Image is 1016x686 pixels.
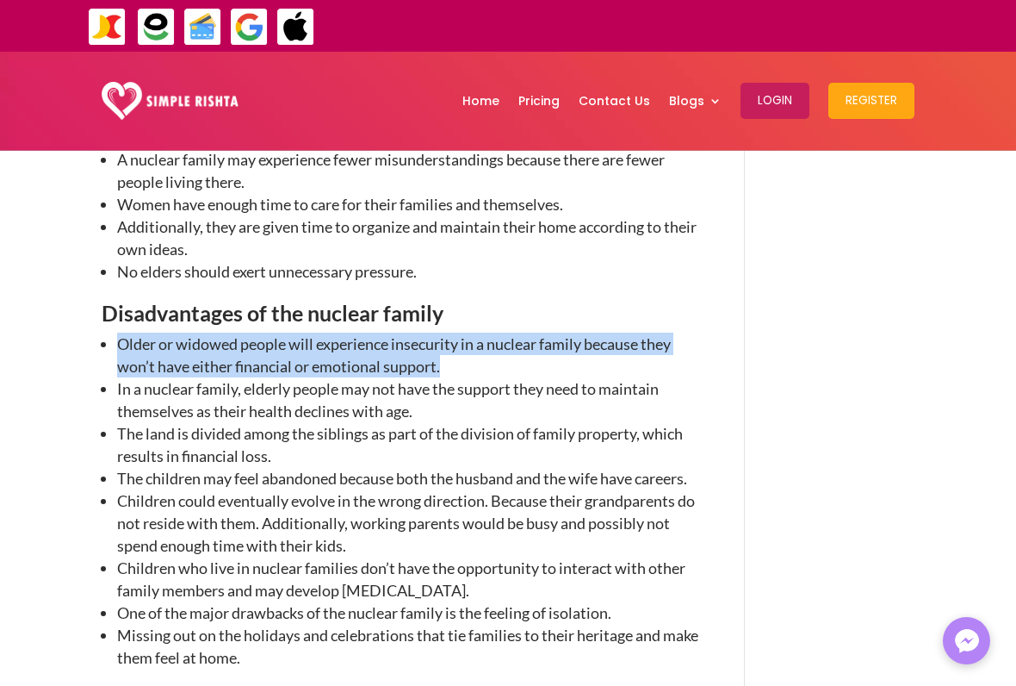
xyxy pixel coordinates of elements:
a: Pricing [518,56,560,146]
a: Login [740,56,809,146]
li: One of the major drawbacks of the nuclear family is the feeling of isolation. [117,602,700,624]
img: ApplePay-icon [276,8,315,47]
li: Older or widowed people will experience insecurity in a nuclear family because they won’t have ei... [117,333,700,377]
img: Credit Cards [183,8,222,47]
img: EasyPaisa-icon [137,8,176,47]
li: A nuclear family may experience fewer misunderstandings because there are fewer people living there. [117,148,700,193]
li: Missing out on the holidays and celebrations that tie families to their heritage and make them fe... [117,624,700,669]
a: Register [828,56,914,146]
button: Login [740,83,809,119]
a: Home [462,56,499,146]
li: No elders should exert unnecessary pressure. [117,260,700,283]
li: In a nuclear family, elderly people may not have the support they need to maintain themselves as ... [117,377,700,422]
a: Contact Us [579,56,650,146]
li: The land is divided among the siblings as part of the division of family property, which results ... [117,422,700,467]
img: JazzCash-icon [88,8,127,47]
li: The children may feel abandoned because both the husband and the wife have careers. [117,467,700,490]
li: Children who live in nuclear families don’t have the opportunity to interact with other family me... [117,557,700,602]
button: Register [828,83,914,119]
img: Messenger [950,624,984,658]
li: Women have enough time to care for their families and themselves. [117,193,700,215]
strong: Disadvantages of the nuclear family [102,300,443,326]
img: GooglePay-icon [230,8,269,47]
a: Blogs [669,56,722,146]
li: Children could eventually evolve in the wrong direction. Because their grandparents do not reside... [117,490,700,557]
li: Additionally, they are given time to organize and maintain their home according to their own ideas. [117,215,700,260]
